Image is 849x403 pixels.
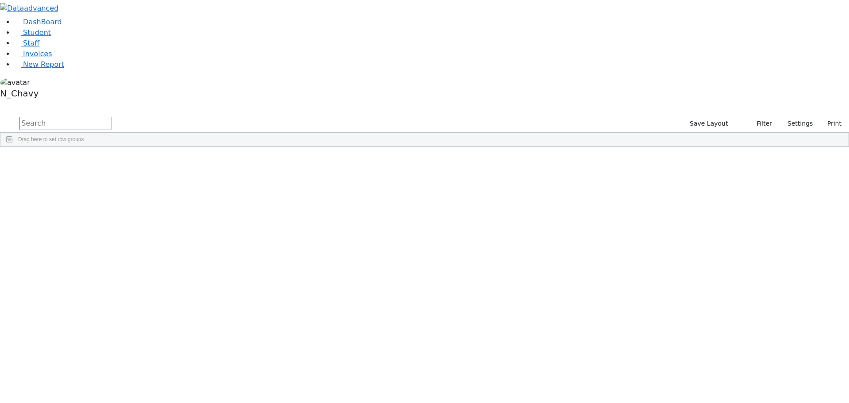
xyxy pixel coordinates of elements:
a: Invoices [14,50,52,58]
a: Staff [14,39,39,47]
span: Invoices [23,50,52,58]
span: Drag here to set row groups [18,136,84,142]
span: Staff [23,39,39,47]
span: DashBoard [23,18,62,26]
button: Settings [776,117,817,130]
input: Search [19,117,111,130]
a: DashBoard [14,18,62,26]
button: Print [817,117,845,130]
button: Save Layout [686,117,732,130]
a: New Report [14,60,64,69]
span: New Report [23,60,64,69]
button: Filter [745,117,776,130]
a: Student [14,28,51,37]
span: Student [23,28,51,37]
